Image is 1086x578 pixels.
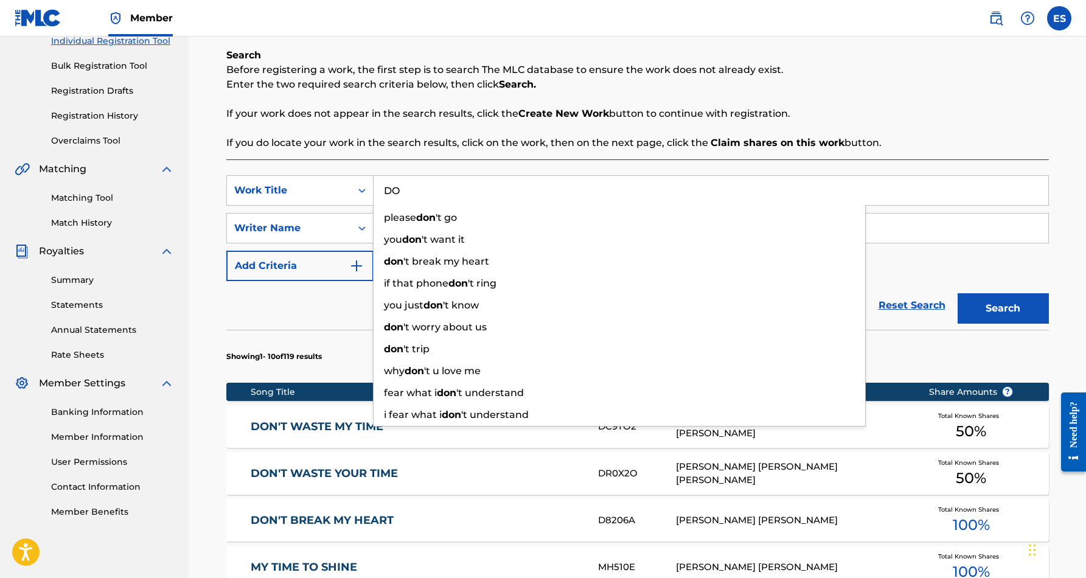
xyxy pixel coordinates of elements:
span: 't go [436,212,457,223]
div: DC9TO2 [598,420,676,434]
span: Total Known Shares [938,458,1004,467]
strong: Create New Work [518,108,609,119]
img: Royalties [15,244,29,259]
span: you [384,234,402,245]
span: Royalties [39,244,84,259]
div: Help [1015,6,1040,30]
strong: don [384,343,403,355]
strong: Search. [499,78,536,90]
a: Annual Statements [51,324,174,336]
a: User Permissions [51,456,174,468]
strong: Claim shares on this work [711,137,844,148]
a: Match History [51,217,174,229]
a: DON'T WASTE MY TIME [251,420,582,434]
span: 50 % [956,467,986,489]
button: Search [958,293,1049,324]
a: DON'T WASTE YOUR TIME [251,467,582,481]
div: Work Title [234,183,344,198]
iframe: Chat Widget [1025,520,1086,578]
strong: don [416,212,436,223]
strong: don [423,299,443,311]
a: Overclaims Tool [51,134,174,147]
a: Rate Sheets [51,349,174,361]
span: Total Known Shares [938,411,1004,420]
p: If you do locate your work in the search results, click on the work, then on the next page, click... [226,136,1049,150]
div: [PERSON_NAME] [PERSON_NAME] [676,514,910,528]
img: expand [159,162,174,176]
strong: don [384,321,403,333]
form: Search Form [226,175,1049,330]
a: Statements [51,299,174,312]
img: Matching [15,162,30,176]
span: 't break my heart [403,256,489,267]
a: Registration Drafts [51,85,174,97]
span: Total Known Shares [938,552,1004,561]
span: you just [384,299,423,311]
span: i fear what i [384,409,442,420]
img: expand [159,376,174,391]
span: 't understand [461,409,529,420]
div: User Menu [1047,6,1071,30]
div: DR0X2O [598,467,676,481]
img: expand [159,244,174,259]
span: Member Settings [39,376,125,391]
span: why [384,365,405,377]
p: Enter the two required search criteria below, then click [226,77,1049,92]
span: 50 % [956,420,986,442]
span: ? [1003,387,1012,397]
span: Share Amounts [929,386,1013,399]
a: Bulk Registration Tool [51,60,174,72]
a: Member Benefits [51,506,174,518]
span: Total Known Shares [938,505,1004,514]
span: 't ring [468,277,496,289]
a: Banking Information [51,406,174,419]
p: Before registering a work, the first step is to search The MLC database to ensure the work does n... [226,63,1049,77]
a: DON'T BREAK MY HEART [251,514,582,528]
div: Writer Name [234,221,344,235]
span: 't want it [422,234,465,245]
a: Summary [51,274,174,287]
span: 't trip [403,343,430,355]
a: Reset Search [872,292,952,319]
strong: don [384,256,403,267]
div: Drag [1029,532,1036,568]
strong: don [448,277,468,289]
span: 't u love me [424,365,481,377]
span: 't worry about us [403,321,487,333]
a: MY TIME TO SHINE [251,560,582,574]
div: MH510E [598,560,676,574]
a: Matching Tool [51,192,174,204]
img: MLC Logo [15,9,61,27]
p: Showing 1 - 10 of 119 results [226,351,322,362]
img: Top Rightsholder [108,11,123,26]
span: Matching [39,162,86,176]
span: 't understand [456,387,524,399]
span: if that phone [384,277,448,289]
a: Registration History [51,110,174,122]
span: 't know [443,299,479,311]
img: help [1020,11,1035,26]
button: Add Criteria [226,251,374,281]
a: Individual Registration Tool [51,35,174,47]
a: Public Search [984,6,1008,30]
div: [PERSON_NAME] [PERSON_NAME] [PERSON_NAME] [676,460,910,487]
strong: don [442,409,461,420]
a: Member Information [51,431,174,444]
b: Search [226,49,261,61]
div: [PERSON_NAME] [PERSON_NAME] [676,560,910,574]
img: search [989,11,1003,26]
span: Member [130,11,173,25]
strong: don [437,387,456,399]
a: Contact Information [51,481,174,493]
span: please [384,212,416,223]
iframe: Resource Center [1052,382,1086,482]
div: D8206A [598,514,676,528]
img: Member Settings [15,376,29,391]
strong: don [402,234,422,245]
div: Song Title [251,386,582,399]
img: 9d2ae6d4665cec9f34b9.svg [349,259,364,273]
span: 100 % [953,514,990,536]
strong: don [405,365,424,377]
